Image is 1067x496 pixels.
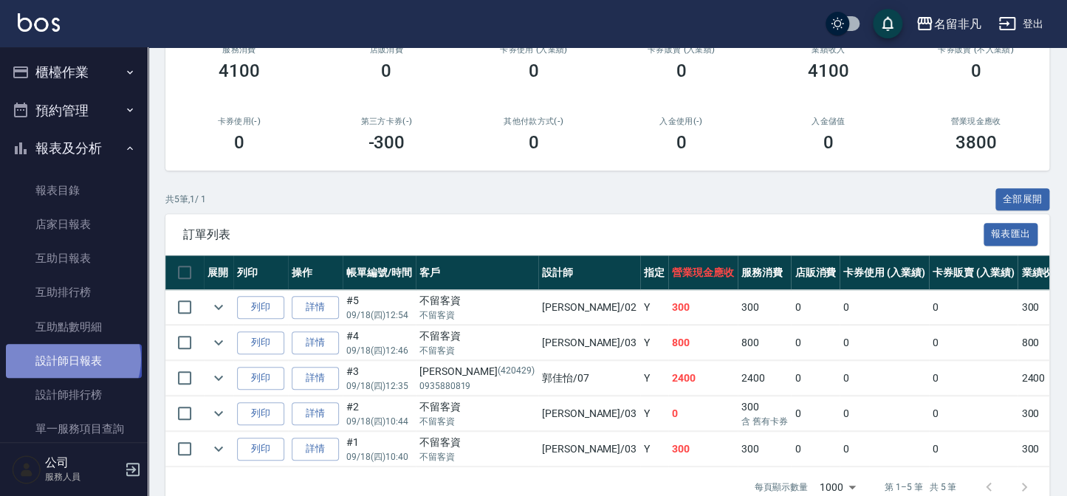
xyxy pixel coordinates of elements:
[529,61,539,81] h3: 0
[992,10,1049,38] button: 登出
[237,331,284,354] button: 列印
[237,367,284,390] button: 列印
[929,325,1018,360] td: 0
[292,367,339,390] a: 詳情
[343,396,416,431] td: #2
[45,455,120,470] h5: 公司
[419,415,535,428] p: 不留客資
[343,325,416,360] td: #4
[772,117,885,126] h2: 入金儲值
[929,255,1018,290] th: 卡券販賣 (入業績)
[368,132,405,153] h3: -300
[419,379,535,393] p: 0935880819
[346,415,412,428] p: 09/18 (四) 10:44
[343,432,416,466] td: #1
[640,396,668,431] td: Y
[183,117,295,126] h2: 卡券使用(-)
[165,193,206,206] p: 共 5 筆, 1 / 1
[791,361,840,396] td: 0
[676,132,686,153] h3: 0
[6,92,142,130] button: 預約管理
[12,455,41,484] img: Person
[419,309,535,322] p: 不留客資
[6,173,142,207] a: 報表目錄
[6,207,142,241] a: 店家日報表
[419,450,535,464] p: 不留客資
[840,255,929,290] th: 卡券使用 (入業績)
[6,412,142,446] a: 單一服務項目查詢
[292,296,339,319] a: 詳情
[207,331,230,354] button: expand row
[840,432,929,466] td: 0
[772,45,885,55] h2: 業績收入
[873,9,902,38] button: save
[929,290,1018,325] td: 0
[1018,290,1066,325] td: 300
[668,396,738,431] td: 0
[45,470,120,483] p: 服務人員
[640,290,668,325] td: Y
[885,480,956,494] p: 第 1–5 筆 共 5 筆
[538,396,640,431] td: [PERSON_NAME] /03
[498,364,535,379] p: (420429)
[346,450,412,464] p: 09/18 (四) 10:40
[6,344,142,378] a: 設計師日報表
[346,309,412,322] p: 09/18 (四) 12:54
[219,61,260,81] h3: 4100
[478,117,590,126] h2: 其他付款方式(-)
[738,361,792,396] td: 2400
[668,290,738,325] td: 300
[755,480,808,494] p: 每頁顯示數量
[478,45,590,55] h2: 卡券使用 (入業績)
[346,344,412,357] p: 09/18 (四) 12:46
[984,223,1038,246] button: 報表匯出
[791,432,840,466] td: 0
[791,290,840,325] td: 0
[738,290,792,325] td: 300
[668,325,738,360] td: 800
[625,117,738,126] h2: 入金使用(-)
[6,241,142,275] a: 互助日報表
[331,117,443,126] h2: 第三方卡券(-)
[929,361,1018,396] td: 0
[233,255,288,290] th: 列印
[419,293,535,309] div: 不留客資
[984,227,1038,241] a: 報表匯出
[640,255,668,290] th: 指定
[237,296,284,319] button: 列印
[538,290,640,325] td: [PERSON_NAME] /02
[840,361,929,396] td: 0
[6,310,142,344] a: 互助點數明細
[738,432,792,466] td: 300
[840,325,929,360] td: 0
[840,290,929,325] td: 0
[995,188,1050,211] button: 全部展開
[1018,325,1066,360] td: 800
[791,396,840,431] td: 0
[1018,361,1066,396] td: 2400
[292,402,339,425] a: 詳情
[6,275,142,309] a: 互助排行榜
[1018,255,1066,290] th: 業績收入
[538,432,640,466] td: [PERSON_NAME] /03
[738,396,792,431] td: 300
[237,402,284,425] button: 列印
[419,364,535,379] div: [PERSON_NAME]
[955,132,996,153] h3: 3800
[538,361,640,396] td: 郭佳怡 /07
[292,438,339,461] a: 詳情
[933,15,981,33] div: 名留非凡
[419,328,535,344] div: 不留客資
[640,361,668,396] td: Y
[625,45,738,55] h2: 卡券販賣 (入業績)
[6,53,142,92] button: 櫃檯作業
[331,45,443,55] h2: 店販消費
[640,432,668,466] td: Y
[676,61,686,81] h3: 0
[791,255,840,290] th: 店販消費
[6,129,142,168] button: 報表及分析
[668,432,738,466] td: 300
[419,344,535,357] p: 不留客資
[808,61,849,81] h3: 4100
[920,117,1032,126] h2: 營業現金應收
